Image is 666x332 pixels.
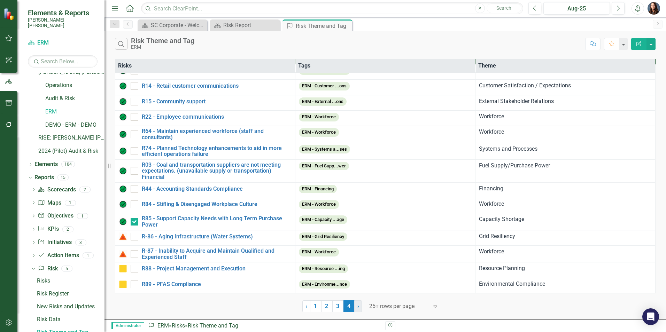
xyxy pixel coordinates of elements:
[332,300,343,312] a: 3
[35,275,104,286] a: Risks
[479,82,571,89] span: Customer Satisfaction / Expectations
[115,126,295,143] td: Double-Click to Edit Right Click for Context Menu
[28,55,98,68] input: Search Below...
[310,300,321,312] a: 1
[38,252,79,260] a: Action Items
[79,187,91,192] div: 2
[38,225,59,233] a: KPIs
[142,248,292,260] a: R-87 - Inability to Acquire and Maintain Qualified and Experienced Staff
[142,162,292,180] a: R03 - Coal and transportation suppliers are not meeting expectations. (unavailable supply or tran...
[295,159,475,182] td: Double-Click to Edit
[119,82,127,90] img: Manageable
[295,246,475,262] td: Double-Click to Edit
[295,126,475,143] td: Double-Click to Edit
[223,21,278,30] div: Risk Report
[34,160,58,168] a: Elements
[37,316,104,323] div: Risk Data
[37,278,104,284] div: Risks
[142,145,292,157] a: R74 - Planned Technology enhancements to aid in more efficient operations failure
[38,199,61,207] a: Maps
[479,185,503,192] span: Financing
[295,143,475,159] td: Double-Click to Edit
[648,2,660,15] img: Tami Griswold
[479,200,504,207] span: Workforce
[487,3,521,13] button: Search
[115,143,295,159] td: Double-Click to Edit Right Click for Context Menu
[28,17,98,29] small: [PERSON_NAME] [PERSON_NAME]
[28,9,98,17] span: Elements & Reports
[299,215,347,224] span: ERM - Capacity ...age
[475,278,656,293] td: Double-Click to Edit
[299,113,339,121] span: ERM - Workforce
[34,174,54,182] a: Reports
[45,81,104,89] a: Operations
[38,238,71,246] a: Initiatives
[212,21,278,30] a: Risk Report
[77,213,88,219] div: 1
[119,130,127,139] img: Manageable
[295,111,475,126] td: Double-Click to Edit
[35,288,104,299] a: Risk Register
[321,300,332,312] a: 2
[299,162,349,171] span: ERM - Fuel Supp...wer
[131,37,194,45] div: Risk Theme and Tag
[45,121,104,129] a: DEMO - ERM - DEMO
[343,300,355,312] span: 4
[142,234,292,240] a: R-86 - Aging Infrastructure (Water Systems)
[28,39,98,47] a: ERM
[142,186,292,192] a: R44 - Accounting Standards Compliance
[115,198,295,213] td: Double-Click to Edit Right Click for Context Menu
[119,250,127,258] img: Alert
[115,278,295,293] td: Double-Click to Edit Right Click for Context Menu
[296,22,350,30] div: Risk Theme and Tag
[475,198,656,213] td: Double-Click to Edit
[35,314,104,325] a: Risk Data
[475,80,656,95] td: Double-Click to Edit
[38,265,57,273] a: Risk
[475,230,656,245] td: Double-Click to Edit
[62,226,73,232] div: 2
[38,212,73,220] a: Objectives
[475,159,656,182] td: Double-Click to Edit
[142,114,292,120] a: R22 - Employee communications
[142,281,292,287] a: R89 - PFAS Compliance
[299,200,339,209] span: ERM - Workforce
[119,280,127,288] img: Caution
[38,134,104,142] a: RISE: [PERSON_NAME] [PERSON_NAME] Recognizing Innovation, Safety and Excellence
[475,111,656,126] td: Double-Click to Edit
[479,280,545,287] span: Environmental Compliance
[57,175,69,181] div: 15
[142,68,292,74] a: R35 - Meter to cash
[61,266,72,272] div: 5
[115,213,295,230] td: Double-Click to Edit Right Click for Context Menu
[119,200,127,208] img: Manageable
[61,161,75,167] div: 104
[295,182,475,198] td: Double-Click to Edit
[479,128,504,135] span: Workforce
[139,21,206,30] a: SC Corporate - Welcome to ClearPoint
[188,322,238,329] div: Risk Theme and Tag
[37,291,104,297] div: Risk Register
[45,108,104,116] a: ERM
[131,45,194,50] div: ERM
[299,145,350,154] span: ERM - Systems a...ses
[299,264,348,273] span: ERM - Resource ...ing
[299,82,350,90] span: ERM - Customer ...ons
[142,201,292,207] a: R84 - Stifling & Disengaged Workplace Culture
[142,128,292,140] a: R64 - Maintain experienced workforce (staff and consultants)
[295,95,475,110] td: Double-Click to Edit
[546,5,607,13] div: Aug-25
[475,126,656,143] td: Double-Click to Edit
[111,322,144,329] span: Administrator
[642,308,659,325] div: Open Intercom Messenger
[141,2,523,15] input: Search ClearPoint...
[295,230,475,245] td: Double-Click to Edit
[299,280,350,289] span: ERM - Environme...nce
[295,80,475,95] td: Double-Click to Edit
[119,113,127,121] img: Manageable
[115,95,295,110] td: Double-Click to Edit Right Click for Context Menu
[479,216,524,222] span: Capacity Shortage
[142,98,292,105] a: R15 - Community support
[3,8,16,20] img: ClearPoint Strategy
